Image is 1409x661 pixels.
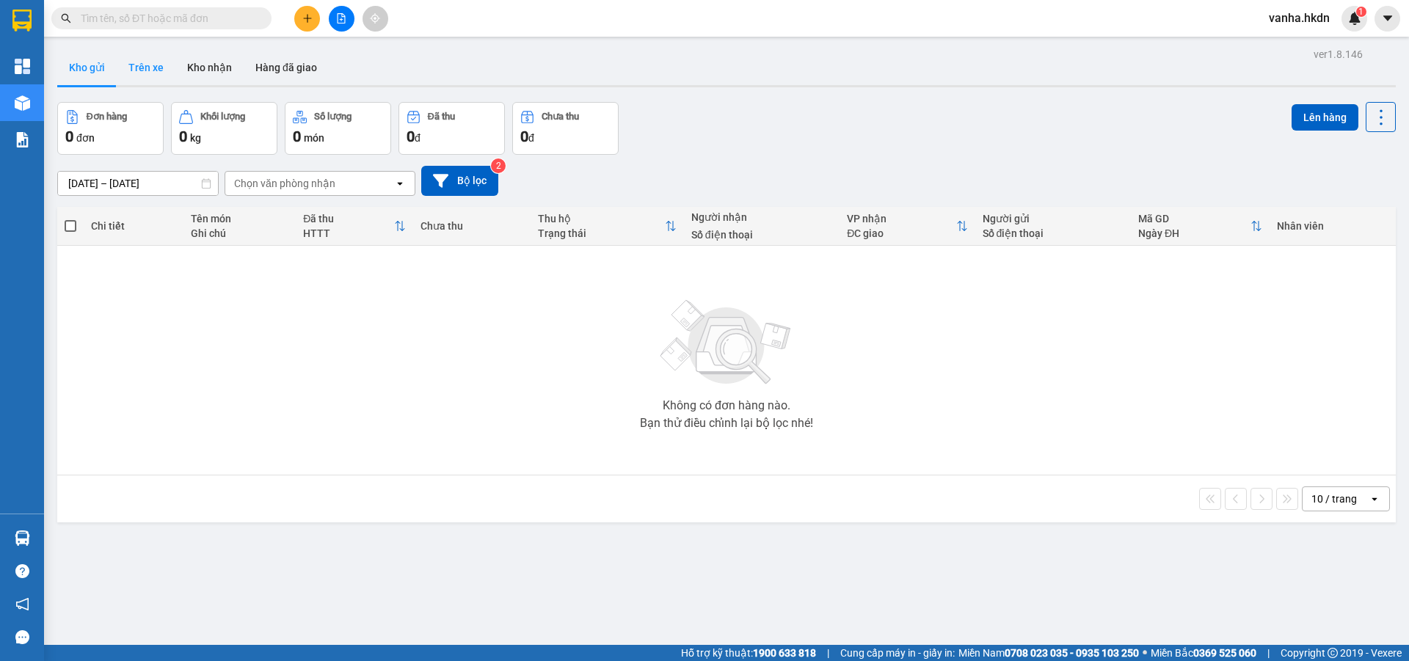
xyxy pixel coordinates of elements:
[1311,492,1357,506] div: 10 / trang
[491,158,506,173] sup: 2
[1292,104,1358,131] button: Lên hàng
[191,213,289,224] div: Tên món
[15,564,29,578] span: question-circle
[57,50,117,85] button: Kho gửi
[1257,9,1341,27] span: vanha.hkdn
[421,166,498,196] button: Bộ lọc
[57,102,164,155] button: Đơn hàng0đơn
[394,178,406,189] svg: open
[1005,647,1139,659] strong: 0708 023 035 - 0935 103 250
[531,207,684,246] th: Toggle SortBy
[840,645,955,661] span: Cung cấp máy in - giấy in:
[58,172,218,195] input: Select a date range.
[542,112,579,122] div: Chưa thu
[117,50,175,85] button: Trên xe
[1369,493,1380,505] svg: open
[191,227,289,239] div: Ghi chú
[303,213,394,224] div: Đã thu
[179,128,187,145] span: 0
[840,207,975,246] th: Toggle SortBy
[847,213,955,224] div: VP nhận
[420,220,523,232] div: Chưa thu
[1348,12,1361,25] img: icon-new-feature
[61,13,71,23] span: search
[983,213,1124,224] div: Người gửi
[293,128,301,145] span: 0
[415,132,420,144] span: đ
[314,112,352,122] div: Số lượng
[91,220,175,232] div: Chi tiết
[65,128,73,145] span: 0
[76,132,95,144] span: đơn
[1138,213,1250,224] div: Mã GD
[428,112,455,122] div: Đã thu
[303,227,394,239] div: HTTT
[1314,46,1363,62] div: ver 1.8.146
[398,102,505,155] button: Đã thu0đ
[512,102,619,155] button: Chưa thu0đ
[1267,645,1270,661] span: |
[753,647,816,659] strong: 1900 633 818
[1358,7,1364,17] span: 1
[827,645,829,661] span: |
[1328,648,1338,658] span: copyright
[1193,647,1256,659] strong: 0369 525 060
[175,50,244,85] button: Kho nhận
[847,227,955,239] div: ĐC giao
[12,10,32,32] img: logo-vxr
[653,291,800,394] img: svg+xml;base64,PHN2ZyBjbGFzcz0ibGlzdC1wbHVnX19zdmciIHhtbG5zPSJodHRwOi8vd3d3LnczLm9yZy8yMDAwL3N2Zy...
[190,132,201,144] span: kg
[1381,12,1394,25] span: caret-down
[81,10,254,26] input: Tìm tên, số ĐT hoặc mã đơn
[15,530,30,546] img: warehouse-icon
[15,132,30,147] img: solution-icon
[15,59,30,74] img: dashboard-icon
[302,13,313,23] span: plus
[1277,220,1388,232] div: Nhân viên
[1143,650,1147,656] span: ⚪️
[304,132,324,144] span: món
[363,6,388,32] button: aim
[1375,6,1400,32] button: caret-down
[15,597,29,611] span: notification
[528,132,534,144] span: đ
[538,227,665,239] div: Trạng thái
[1151,645,1256,661] span: Miền Bắc
[681,645,816,661] span: Hỗ trợ kỹ thuật:
[520,128,528,145] span: 0
[538,213,665,224] div: Thu hộ
[234,176,335,191] div: Chọn văn phòng nhận
[171,102,277,155] button: Khối lượng0kg
[336,13,346,23] span: file-add
[15,95,30,111] img: warehouse-icon
[1356,7,1366,17] sup: 1
[200,112,245,122] div: Khối lượng
[244,50,329,85] button: Hàng đã giao
[983,227,1124,239] div: Số điện thoại
[370,13,380,23] span: aim
[640,417,813,429] div: Bạn thử điều chỉnh lại bộ lọc nhé!
[663,400,790,412] div: Không có đơn hàng nào.
[296,207,413,246] th: Toggle SortBy
[329,6,354,32] button: file-add
[1131,207,1270,246] th: Toggle SortBy
[87,112,127,122] div: Đơn hàng
[15,630,29,644] span: message
[1138,227,1250,239] div: Ngày ĐH
[407,128,415,145] span: 0
[294,6,320,32] button: plus
[285,102,391,155] button: Số lượng0món
[958,645,1139,661] span: Miền Nam
[691,229,833,241] div: Số điện thoại
[691,211,833,223] div: Người nhận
